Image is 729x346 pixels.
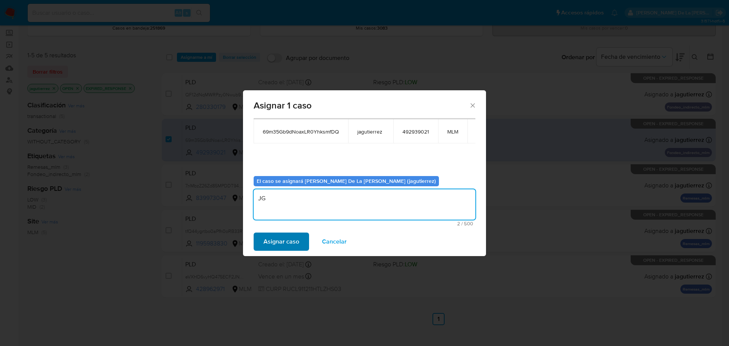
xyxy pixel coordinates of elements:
button: Asignar caso [254,233,309,251]
button: Cancelar [312,233,357,251]
span: 492939021 [402,128,429,135]
div: assign-modal [243,90,486,256]
span: Asignar caso [264,233,299,250]
span: Máximo 500 caracteres [256,221,473,226]
span: Cancelar [322,233,347,250]
span: Asignar 1 caso [254,101,469,110]
b: El caso se asignará [PERSON_NAME] De La [PERSON_NAME] (jagutierrez) [257,177,436,185]
span: MLM [447,128,458,135]
span: 69m35Gb9dNoaxLR0YhksmfDQ [263,128,339,135]
button: Cerrar ventana [469,102,476,109]
textarea: JG [254,189,475,220]
span: jagutierrez [357,128,384,135]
